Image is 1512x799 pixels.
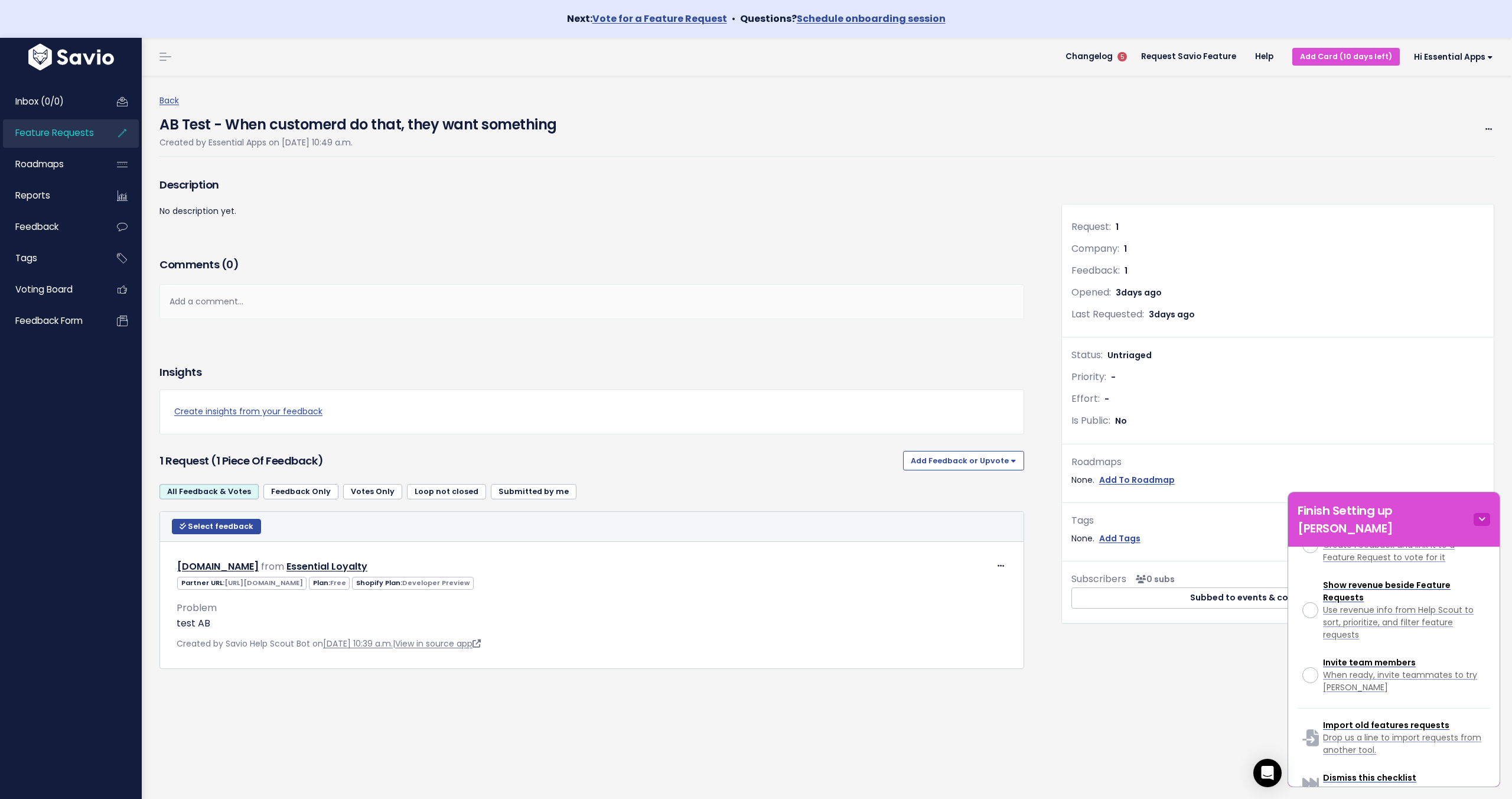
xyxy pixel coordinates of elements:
span: Get rid of this checklist... forever! [1323,784,1458,796]
a: Import old features requests Drop us a line to import requests from another tool. [1298,714,1490,761]
span: 3 [1116,287,1162,298]
span: 1 [1116,221,1119,233]
span: 5 [1117,52,1127,61]
a: Schedule onboarding session [797,12,946,25]
span: Drop us a line to import requests from another tool. [1323,732,1481,756]
a: Create insights from your feedback [174,404,1009,419]
span: from [261,560,284,573]
h4: AB Test - When customerd do that, they want something [159,108,557,135]
span: <p><strong>Subscribers</strong><br><br> No subscribers yet<br> </p> [1131,573,1175,585]
span: Opened: [1071,285,1111,299]
span: Partner URL: [177,577,307,589]
img: logo-white.9d6f32f41409.svg [25,44,117,70]
span: Tags [15,252,37,264]
span: Effort: [1071,392,1100,405]
h3: 1 Request (1 piece of Feedback) [159,453,898,469]
span: Roadmaps [15,158,64,170]
a: [DATE] 10:39 a.m. [323,638,393,649]
span: Dismiss this checklist [1323,772,1416,784]
span: Feature Requests [15,126,94,139]
a: Feedback Only [263,484,338,499]
span: Voting Board [15,283,73,295]
a: [DOMAIN_NAME] [177,560,259,573]
span: Problem [177,601,217,615]
h3: Insights [159,364,201,381]
a: Loop not closed [407,484,486,499]
a: Tags [3,245,98,272]
div: Add a comment... [159,284,1024,319]
strong: Questions? [740,12,946,25]
a: View in source app [395,638,481,649]
span: Hi Essential Apps [1414,53,1493,61]
button: Select feedback [172,519,261,534]
a: Show revenue beside Feature Requests Use revenue info from Help Scout to sort, prioritize, and fi... [1298,574,1490,646]
p: No description yet. [159,204,1024,219]
a: Add Card (10 days left) [1292,48,1400,65]
div: Open Intercom Messenger [1253,759,1282,787]
span: Plan: [309,577,350,589]
a: Request Savio Feature [1132,48,1246,66]
span: Created by Essential Apps on [DATE] 10:49 a.m. [159,137,353,148]
h3: Description [159,177,1024,193]
span: Last Requested: [1071,307,1144,321]
span: Free [330,578,346,587]
span: - [1111,371,1116,383]
strong: Next: [567,12,727,25]
a: Inbox (0/0) [3,88,98,115]
span: Priority: [1071,370,1106,384]
span: Request: [1071,220,1111,233]
span: Company: [1071,242,1119,255]
div: Roadmaps [1071,454,1484,471]
span: Feedback [15,220,58,233]
span: Feedback form [15,314,83,327]
span: Invite team members [1323,657,1416,668]
span: When ready, invite teammates to try [PERSON_NAME] [1323,669,1477,693]
span: Use revenue info from Help Scout to sort, prioritize, and filter feature requests [1323,604,1474,641]
button: Add Feedback or Upvote [903,451,1024,470]
span: No [1115,415,1127,427]
span: Created by Savio Help Scout Bot on | [177,638,481,649]
p: test AB [177,616,1007,631]
span: Reports [15,189,50,202]
a: Back [159,95,179,106]
span: 1 [1124,243,1127,255]
span: Changelog [1065,53,1113,61]
span: Subscribers [1071,572,1126,586]
div: Tags [1071,512,1484,530]
div: None. [1071,531,1484,546]
span: • [732,12,735,25]
a: Reports [3,182,98,209]
span: Import old features requests [1323,719,1449,731]
span: Show revenue beside Feature Requests [1323,579,1451,603]
a: Feedback form [3,307,98,334]
span: Inbox (0/0) [15,95,64,108]
span: days ago [1154,308,1195,320]
span: Shopify Plan: [352,577,473,589]
a: Feedback [3,213,98,241]
a: All Feedback & Votes [159,484,259,499]
h5: Finish Setting up [PERSON_NAME] [1298,502,1474,537]
span: [URL][DOMAIN_NAME] [224,578,303,587]
span: 0 [226,257,233,272]
a: Roadmaps [3,151,98,178]
span: Is Public: [1071,414,1110,427]
a: Votes Only [343,484,402,499]
a: Add Tags [1099,531,1140,546]
a: Invite team members When ready, invite teammates to try [PERSON_NAME] [1298,652,1490,699]
span: 3 [1149,308,1195,320]
span: - [1104,393,1109,405]
a: Submitted by me [491,484,576,499]
div: None. [1071,473,1484,488]
span: 1 [1125,265,1128,277]
a: Feature Requests [3,119,98,147]
a: Help [1246,48,1283,66]
span: Developer Preview [402,578,470,587]
a: Vote for a Feature Request [592,12,727,25]
span: Status: [1071,348,1103,362]
a: Essential Loyalty [286,560,367,573]
a: Voting Board [3,276,98,303]
h3: Comments ( ) [159,256,1024,273]
span: Create Feedback and link it to a Feature Request to vote for it [1323,539,1455,563]
span: Untriaged [1107,349,1152,361]
span: days ago [1121,287,1162,298]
